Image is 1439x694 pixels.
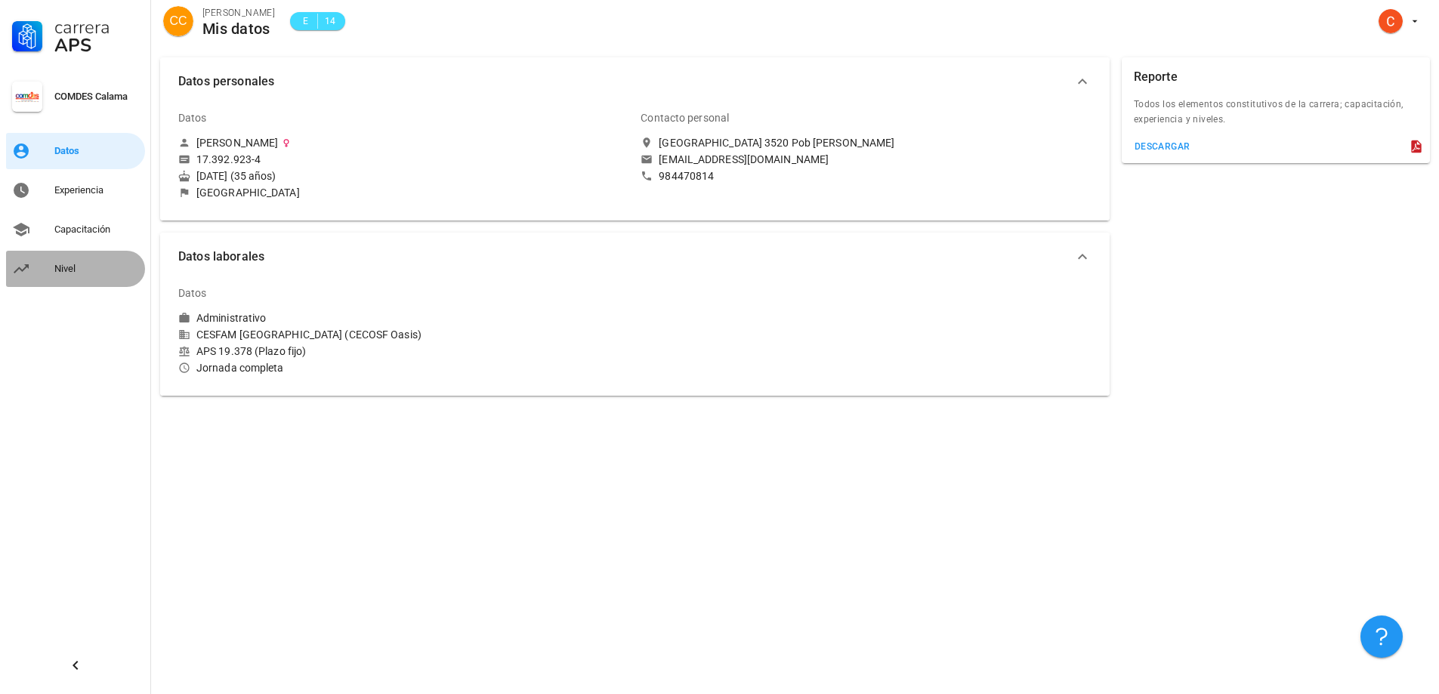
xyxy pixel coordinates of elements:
div: [GEOGRAPHIC_DATA] [196,186,300,199]
div: [PERSON_NAME] [202,5,275,20]
div: [PERSON_NAME] [196,136,278,150]
button: descargar [1128,136,1197,157]
span: 14 [324,14,336,29]
a: [GEOGRAPHIC_DATA] 3520 Pob [PERSON_NAME] [641,136,1091,150]
div: descargar [1134,141,1190,152]
div: Carrera [54,18,139,36]
div: CESFAM [GEOGRAPHIC_DATA] (CECOSF Oasis) [178,328,628,341]
div: Contacto personal [641,100,729,136]
span: Datos laborales [178,246,1073,267]
div: Capacitación [54,224,139,236]
span: CC [169,6,187,36]
a: Nivel [6,251,145,287]
div: Experiencia [54,184,139,196]
div: Datos [178,100,207,136]
div: 17.392.923-4 [196,153,261,166]
button: Datos laborales [160,233,1110,281]
a: Capacitación [6,211,145,248]
div: [DATE] (35 años) [178,169,628,183]
div: Jornada completa [178,361,628,375]
div: [GEOGRAPHIC_DATA] 3520 Pob [PERSON_NAME] [659,136,894,150]
div: avatar [163,6,193,36]
div: Mis datos [202,20,275,37]
div: [EMAIL_ADDRESS][DOMAIN_NAME] [659,153,829,166]
div: APS [54,36,139,54]
div: Reporte [1134,57,1178,97]
div: Nivel [54,263,139,275]
div: Administrativo [196,311,266,325]
div: avatar [1379,9,1403,33]
div: APS 19.378 (Plazo fijo) [178,344,628,358]
button: Datos personales [160,57,1110,106]
a: 984470814 [641,169,1091,183]
div: COMDES Calama [54,91,139,103]
span: E [299,14,311,29]
span: Datos personales [178,71,1073,92]
a: Experiencia [6,172,145,208]
div: Datos [178,275,207,311]
div: Todos los elementos constitutivos de la carrera; capacitación, experiencia y niveles. [1122,97,1430,136]
div: Datos [54,145,139,157]
a: Datos [6,133,145,169]
a: [EMAIL_ADDRESS][DOMAIN_NAME] [641,153,1091,166]
div: 984470814 [659,169,714,183]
